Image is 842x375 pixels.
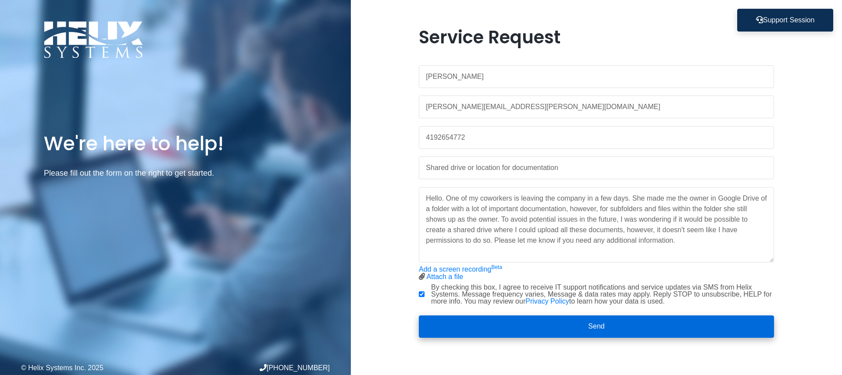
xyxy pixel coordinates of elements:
[419,27,774,48] h1: Service Request
[491,264,502,270] sup: Beta
[419,96,774,118] input: Work Email
[419,126,774,149] input: Phone Number
[175,364,330,371] div: [PHONE_NUMBER]
[21,364,175,371] div: © Helix Systems Inc. 2025
[737,9,833,32] button: Support Session
[419,156,774,179] input: Subject
[44,21,143,58] img: Logo
[427,273,464,280] a: Attach a file
[419,65,774,88] input: Name
[419,265,502,273] a: Add a screen recordingBeta
[44,131,307,156] h1: We're here to help!
[44,167,307,180] p: Please fill out the form on the right to get started.
[525,297,569,305] a: Privacy Policy
[419,315,774,338] button: Send
[431,284,774,305] label: By checking this box, I agree to receive IT support notifications and service updates via SMS fro...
